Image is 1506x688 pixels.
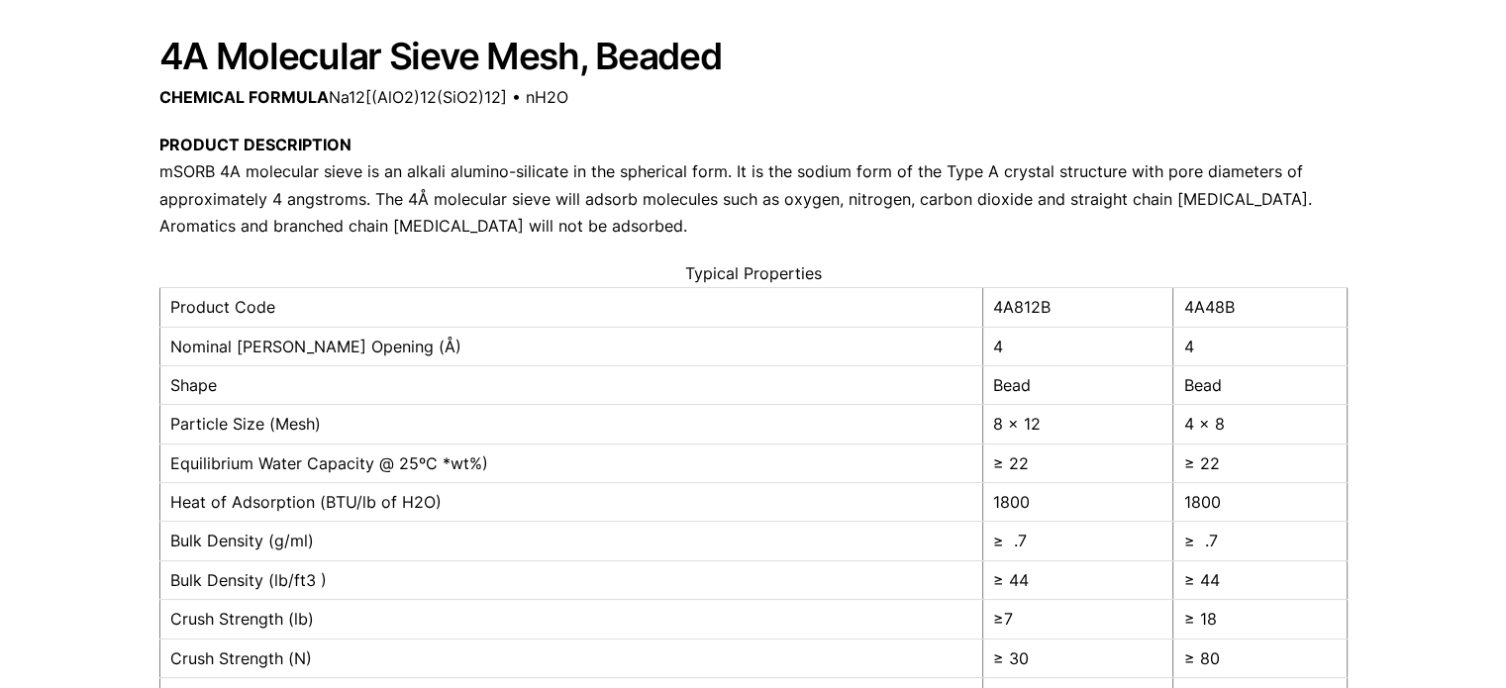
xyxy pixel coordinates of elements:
td: Heat of Adsorption (BTU/lb of H2O) [159,483,983,522]
td: ≥ 44 [983,560,1173,599]
td: ≥ .7 [983,522,1173,560]
p: Na12[(AlO2)12(SiO2)12] • nH2O [159,84,1348,111]
td: Product Code [159,288,983,327]
td: ≥ 80 [1173,639,1347,677]
td: 8 x 12 [983,405,1173,443]
td: ≥ .7 [1173,522,1347,560]
td: Bulk Density (g/ml) [159,522,983,560]
strong: PRODUCT DESCRIPTION [159,135,351,154]
td: ≥ 22 [1173,443,1347,482]
td: Crush Strength (lb) [159,600,983,639]
td: 1800 [1173,483,1347,522]
p: mSORB 4A molecular sieve is an alkali alumino-silicate in the spherical form. It is the sodium fo... [159,132,1348,240]
td: Shape [159,365,983,404]
td: 4 [1173,327,1347,365]
h1: 4A Molecular Sieve Mesh, Beaded [159,37,1348,77]
td: Particle Size (Mesh) [159,405,983,443]
td: Bulk Density (lb/ft3 ) [159,560,983,599]
td: ≥ 30 [983,639,1173,677]
td: ≥7 [983,600,1173,639]
td: 4 x 8 [1173,405,1347,443]
td: 4 [983,327,1173,365]
td: Equilibrium Water Capacity @ 25ºC *wt%) [159,443,983,482]
td: ≥ 18 [1173,600,1347,639]
td: 4A48B [1173,288,1347,327]
td: Crush Strength (N) [159,639,983,677]
td: Nominal [PERSON_NAME] Opening (Å) [159,327,983,365]
td: ≥ 22 [983,443,1173,482]
td: ≥ 44 [1173,560,1347,599]
caption: Typical Properties [159,260,1348,287]
td: 4A812B [983,288,1173,327]
strong: CHEMICAL FORMULA [159,87,329,107]
td: Bead [983,365,1173,404]
td: 1800 [983,483,1173,522]
td: Bead [1173,365,1347,404]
